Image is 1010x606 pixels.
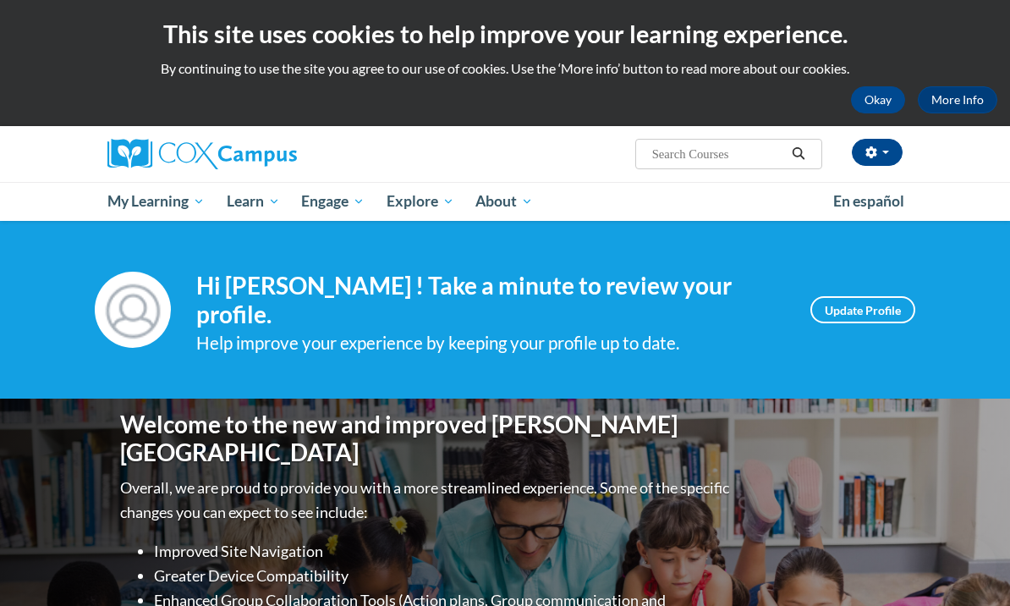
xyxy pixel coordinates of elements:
[465,182,545,221] a: About
[822,184,915,219] a: En español
[376,182,465,221] a: Explore
[833,192,904,210] span: En español
[216,182,291,221] a: Learn
[107,191,205,212] span: My Learning
[107,139,297,169] img: Cox Campus
[107,139,355,169] a: Cox Campus
[96,182,216,221] a: My Learning
[851,86,905,113] button: Okay
[852,139,903,166] button: Account Settings
[120,410,733,467] h1: Welcome to the new and improved [PERSON_NAME][GEOGRAPHIC_DATA]
[196,329,785,357] div: Help improve your experience by keeping your profile up to date.
[650,144,786,164] input: Search Courses
[95,182,915,221] div: Main menu
[942,538,996,592] iframe: Button to launch messaging window
[154,539,733,564] li: Improved Site Navigation
[475,191,533,212] span: About
[13,59,997,78] p: By continuing to use the site you agree to our use of cookies. Use the ‘More info’ button to read...
[95,272,171,348] img: Profile Image
[13,17,997,51] h2: This site uses cookies to help improve your learning experience.
[301,191,365,212] span: Engage
[810,296,915,323] a: Update Profile
[196,272,785,328] h4: Hi [PERSON_NAME] ! Take a minute to review your profile.
[290,182,376,221] a: Engage
[120,476,733,525] p: Overall, we are proud to provide you with a more streamlined experience. Some of the specific cha...
[227,191,280,212] span: Learn
[786,144,811,164] button: Search
[918,86,997,113] a: More Info
[387,191,454,212] span: Explore
[154,564,733,588] li: Greater Device Compatibility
